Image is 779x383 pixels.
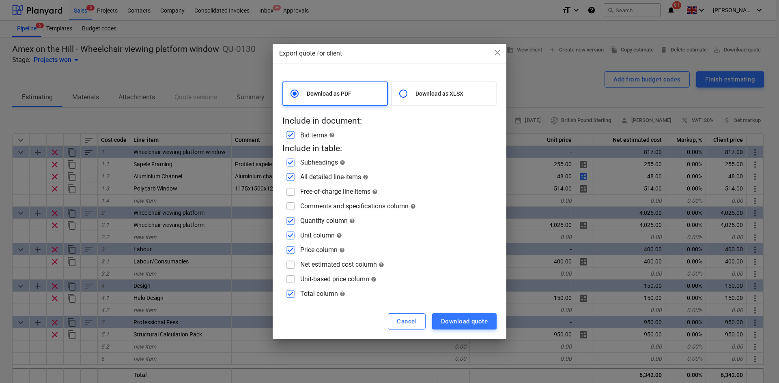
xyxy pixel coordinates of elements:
[409,203,416,209] span: help
[300,217,355,225] div: Quantity column
[338,291,345,297] span: help
[307,90,384,98] p: Download as PDF
[300,131,335,139] div: Bid terms
[300,188,378,195] div: Free-of-charge line-items
[300,202,416,210] div: Comments and specifications column
[377,262,384,267] span: help
[370,189,378,195] span: help
[282,143,497,154] p: Include in table:
[300,246,345,254] div: Price column
[335,233,342,238] span: help
[361,174,368,180] span: help
[369,276,377,282] span: help
[338,247,345,253] span: help
[493,48,502,58] span: close
[300,231,342,239] div: Unit column
[300,158,345,166] div: Subheadings
[279,49,500,58] div: Export quote for client
[327,132,335,138] span: help
[397,316,417,327] div: Cancel
[441,316,488,327] div: Download quote
[300,290,345,297] div: Total column
[300,261,384,268] div: Net estimated cost column
[738,344,779,383] iframe: Chat Widget
[415,90,493,98] p: Download as XLSX
[348,218,355,224] span: help
[388,313,426,330] button: Cancel
[300,173,368,181] div: All detailed line-items
[300,275,377,283] div: Unit-based price column
[282,81,388,106] div: Download as PDF
[391,81,497,106] div: Download as XLSX
[282,116,497,127] p: Include in document:
[432,313,497,330] button: Download quote
[493,48,502,60] div: close
[338,160,345,165] span: help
